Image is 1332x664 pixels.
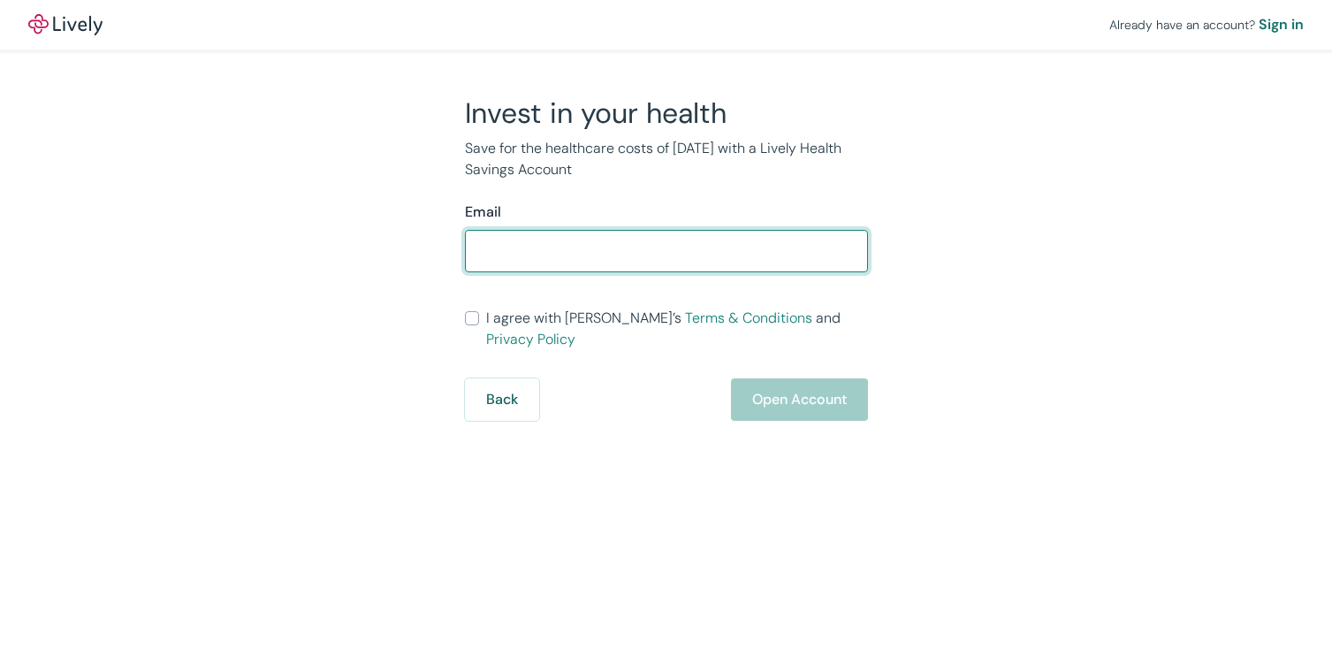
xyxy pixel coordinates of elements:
[28,14,103,35] img: Lively
[486,330,575,348] a: Privacy Policy
[465,95,868,131] h2: Invest in your health
[1109,14,1304,35] div: Already have an account?
[28,14,103,35] a: LivelyLively
[465,202,501,223] label: Email
[465,138,868,180] p: Save for the healthcare costs of [DATE] with a Lively Health Savings Account
[486,308,868,350] span: I agree with [PERSON_NAME]’s and
[685,309,812,327] a: Terms & Conditions
[465,378,539,421] button: Back
[1259,14,1304,35] a: Sign in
